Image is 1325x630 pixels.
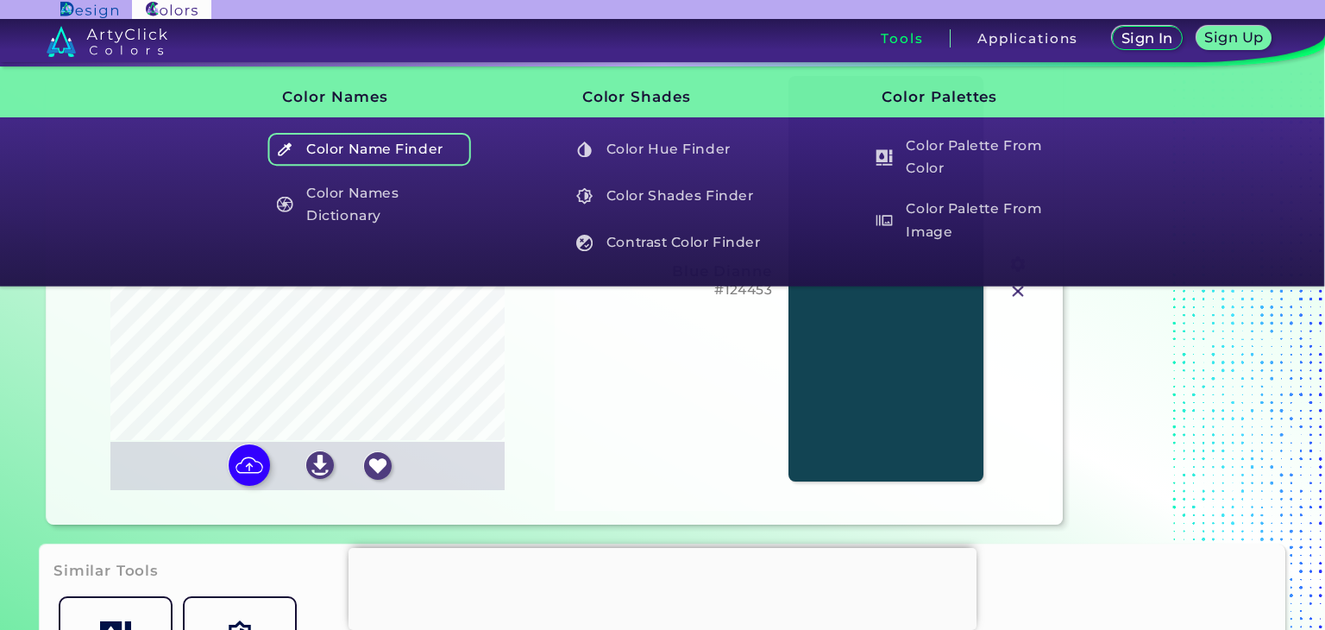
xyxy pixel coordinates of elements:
[876,212,893,229] img: icon_palette_from_image_white.svg
[576,235,593,251] img: icon_color_contrast_white.svg
[1007,280,1029,303] img: icon_close.svg
[47,26,168,57] img: logo_artyclick_colors_white.svg
[268,180,471,229] h5: Color Names Dictionary
[576,188,593,205] img: icon_color_shades_white.svg
[1115,28,1178,49] a: Sign In
[1200,28,1268,49] a: Sign Up
[568,133,771,166] h5: Color Hue Finder
[60,2,118,18] img: ArtyClick Design logo
[53,561,159,582] h3: Similar Tools
[866,133,1071,182] a: Color Palette From Color
[567,226,772,259] a: Contrast Color Finder
[553,75,773,119] h3: Color Shades
[977,32,1078,45] h3: Applications
[253,75,473,119] h3: Color Names
[567,180,772,212] a: Color Shades Finder
[868,133,1071,182] h5: Color Palette From Color
[229,444,270,486] img: icon picture
[267,180,472,229] a: Color Names Dictionary
[568,180,771,212] h5: Color Shades Finder
[349,548,976,626] iframe: Advertisement
[268,133,471,166] h5: Color Name Finder
[868,196,1071,245] h5: Color Palette From Image
[1124,32,1171,45] h5: Sign In
[852,75,1072,119] h3: Color Palettes
[364,452,392,480] img: icon_favourite_white.svg
[567,282,772,299] h5: #124453
[568,226,771,259] h5: Contrast Color Finder
[277,196,293,212] img: icon_color_names_dictionary_white.svg
[576,142,593,158] img: icon_color_hue_white.svg
[306,451,334,479] img: icon_download_white.svg
[267,133,472,166] a: Color Name Finder
[277,142,293,158] img: icon_color_name_finder_white.svg
[881,32,923,45] h3: Tools
[567,133,772,166] a: Color Hue Finder
[866,196,1071,245] a: Color Palette From Image
[1208,31,1261,44] h5: Sign Up
[876,149,893,166] img: icon_col_pal_col_white.svg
